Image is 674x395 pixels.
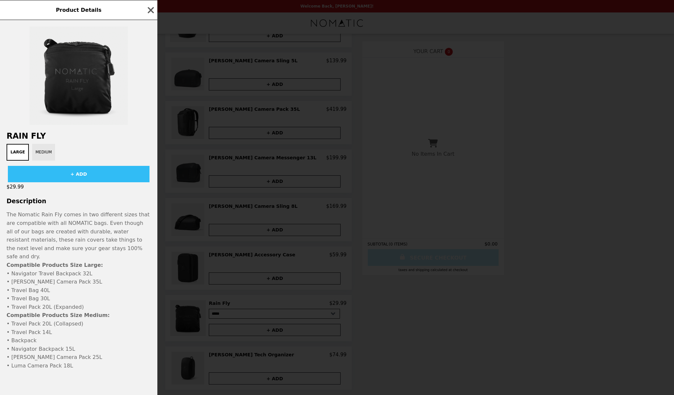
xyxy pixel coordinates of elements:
strong: Compatible Products Size Medium: [7,312,110,318]
p: • Navigator Travel Backpack 32L • [PERSON_NAME] Camera Pack 35L • Travel Bag 40L • Travel Bag 30L... [7,261,151,311]
button: + ADD [8,166,149,182]
img: Large [30,27,128,125]
p: • Travel Pack 20L (Collapsed) • Travel Pack 14L • Backpack • Navigator Backpack 15L • [PERSON_NAM... [7,311,151,370]
p: The Nomatic Rain Fly comes in two different sizes that are compatible with all NOMATIC bags. Even... [7,210,151,261]
button: Medium [32,144,55,161]
strong: Compatible Products Size Large: [7,262,103,268]
span: Product Details [56,7,101,13]
button: Large [7,144,29,161]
